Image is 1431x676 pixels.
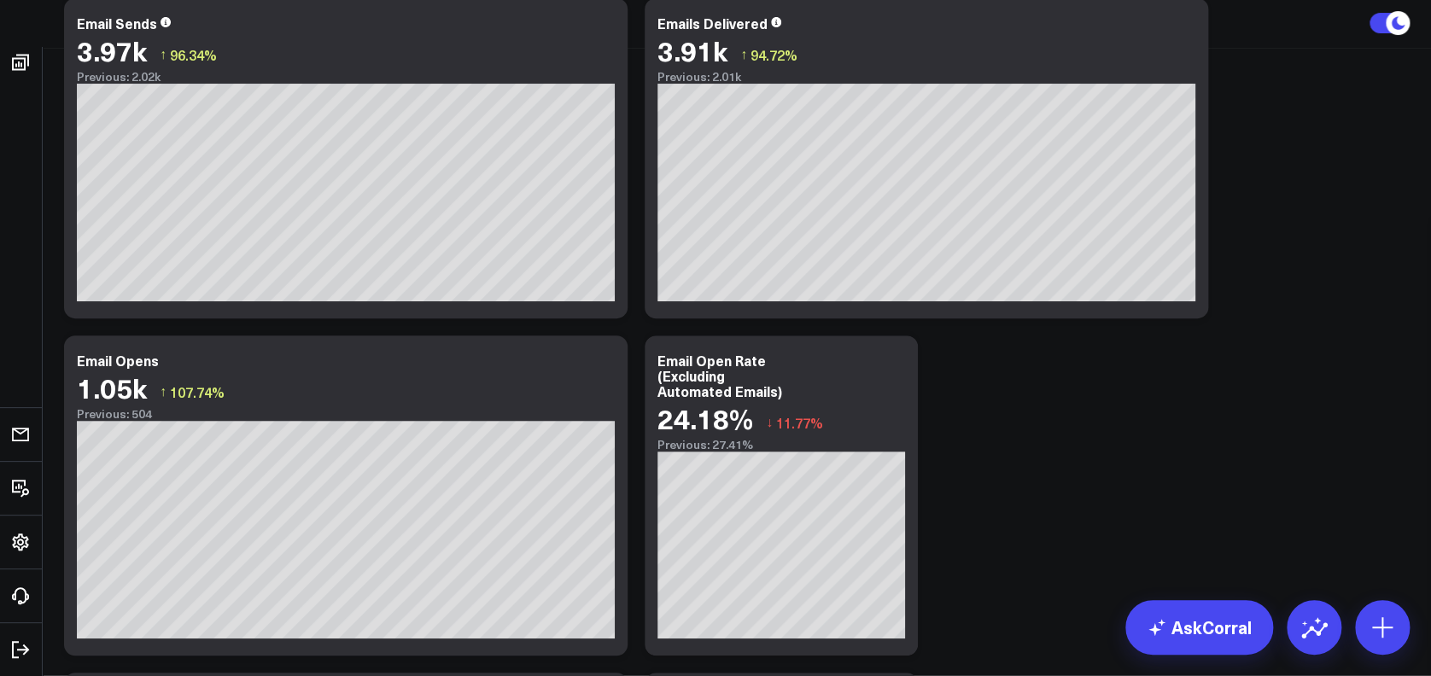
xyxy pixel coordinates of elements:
span: 107.74% [170,382,225,401]
div: 1.05k [77,372,147,403]
span: 94.72% [751,45,797,64]
span: ↑ [740,44,747,66]
div: 3.91k [657,35,727,66]
span: ↑ [160,44,166,66]
div: Email Opens [77,351,159,370]
span: ↑ [160,381,166,403]
div: 3.97k [77,35,147,66]
div: Email Open Rate (Excluding Automated Emails) [657,351,782,400]
div: Previous: 27.41% [657,438,905,452]
a: AskCorral [1125,600,1273,655]
div: Previous: 504 [77,407,615,421]
div: Previous: 2.02k [77,70,615,84]
div: 24.18% [657,403,753,434]
span: 11.77% [776,413,823,432]
div: Emails Delivered [657,14,768,32]
span: ↓ [766,411,773,434]
span: 96.34% [170,45,217,64]
div: Previous: 2.01k [657,70,1195,84]
div: Email Sends [77,14,157,32]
